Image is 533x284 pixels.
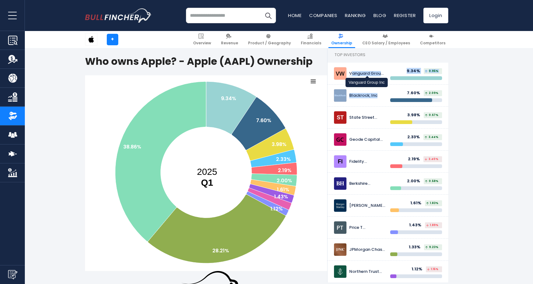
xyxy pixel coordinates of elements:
text: 3.98% [271,141,286,148]
div: JPMorgan Chase & CO [349,247,386,252]
div: Blackrock, Inc [349,93,386,98]
div: 3.98% [407,113,424,118]
div: Northern Trust Corp [349,269,386,274]
text: 2025 [197,166,217,188]
img: AAPL logo [85,33,97,45]
text: 28.21% [212,247,229,254]
span: Revenue [221,41,238,46]
a: Ownership [328,31,355,48]
div: Vanguard Group Inc [349,71,386,76]
div: 1.33% [409,245,424,250]
span: Overview [193,41,211,46]
a: Companies [309,12,337,19]
a: Login [423,8,448,23]
div: Berkshire Hathaway Inc [349,181,386,186]
span: 1.89% [426,224,438,227]
div: Geode Capital Management, LLC [349,137,386,142]
span: 0.67% [425,114,438,117]
a: Competitors [417,31,448,48]
div: 1.43% [409,223,425,228]
span: 0.95% [425,70,438,73]
a: Revenue [218,31,241,48]
h2: Top Investors [327,47,448,63]
span: 2.09% [425,92,438,95]
span: 9.23% [425,246,438,249]
text: 7.60% [256,117,271,124]
div: Fidelity Investments (FMR) [349,159,386,164]
a: Register [394,12,416,19]
span: Product / Geography [248,41,291,46]
span: 1.83% [426,202,438,205]
text: 2.00% [276,177,292,184]
text: 2.33% [276,156,291,163]
a: Go to homepage [85,8,152,23]
a: Home [288,12,302,19]
span: 3.40% [425,158,438,161]
text: 1.61% [277,186,289,193]
span: CEO Salary / Employees [362,41,410,46]
img: bullfincher logo [85,8,152,23]
text: 2.19% [278,167,291,174]
h1: Who owns Apple? - Apple (AAPL) Ownership [85,54,327,69]
div: 1.61% [410,201,425,206]
span: 3.44% [425,136,438,139]
span: 0.58% [425,180,438,183]
div: State Street Corp [349,115,386,120]
a: CEO Salary / Employees [359,31,413,48]
img: Ownership [8,111,17,121]
span: Ownership [331,41,352,46]
span: Competitors [420,41,445,46]
div: Vanguard Group Inc [346,78,388,87]
text: 38.86% [123,143,141,150]
text: 1.12% [270,205,282,212]
tspan: Q1 [201,177,213,188]
span: 1.15% [427,268,438,271]
a: Blog [373,12,386,19]
text: 1.43% [274,193,288,200]
a: Financials [298,31,324,48]
div: Price T [PERSON_NAME] Associates Inc [349,225,386,230]
div: 2.19% [408,157,423,162]
a: Overview [190,31,214,48]
div: 2.00% [407,179,424,184]
div: 2.33% [407,135,423,140]
div: [PERSON_NAME] [PERSON_NAME] [349,203,386,208]
div: 1.12% [412,267,426,272]
div: 7.60% [407,91,424,96]
span: Financials [301,41,321,46]
text: 9.34% [221,95,236,102]
div: 9.34% [407,69,424,74]
button: Search [260,8,276,23]
a: Ranking [345,12,366,19]
a: Product / Geography [245,31,294,48]
a: + [107,34,118,45]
